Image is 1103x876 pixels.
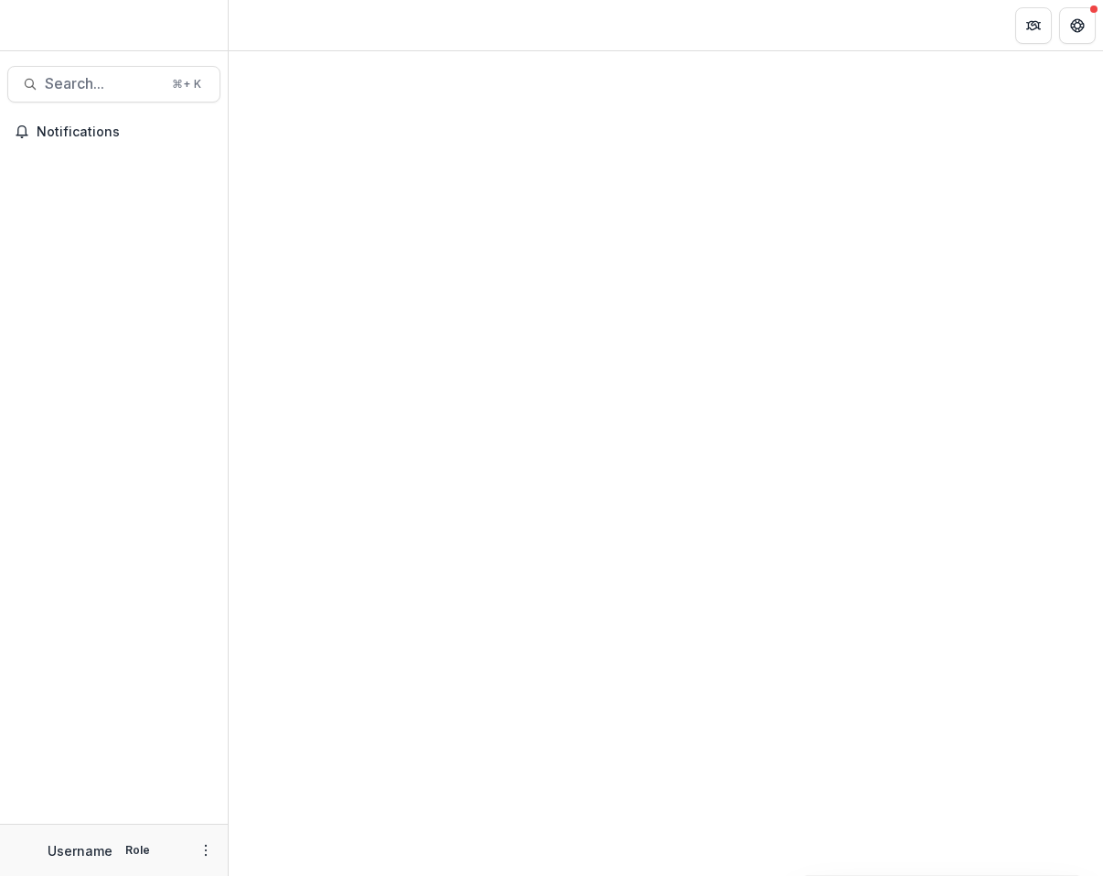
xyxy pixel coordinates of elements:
[168,74,205,94] div: ⌘ + K
[7,66,220,103] button: Search...
[120,842,155,859] p: Role
[1059,7,1096,44] button: Get Help
[48,841,112,860] p: Username
[45,75,161,92] span: Search...
[236,12,314,38] nav: breadcrumb
[37,124,213,140] span: Notifications
[1015,7,1052,44] button: Partners
[7,117,220,146] button: Notifications
[195,839,217,861] button: More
